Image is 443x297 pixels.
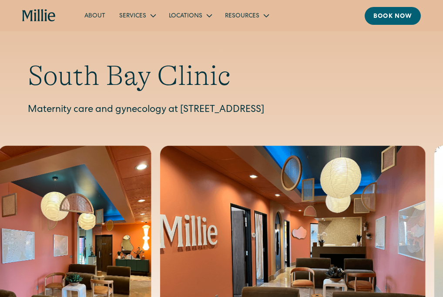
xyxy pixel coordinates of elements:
[169,12,202,21] div: Locations
[22,9,57,23] a: home
[373,12,412,21] div: Book now
[225,12,259,21] div: Resources
[119,12,146,21] div: Services
[112,8,162,23] div: Services
[77,8,112,23] a: About
[162,8,218,23] div: Locations
[218,8,275,23] div: Resources
[28,59,415,93] h1: South Bay Clinic
[28,103,415,118] p: Maternity care and gynecology at [STREET_ADDRESS]
[365,7,421,25] a: Book now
